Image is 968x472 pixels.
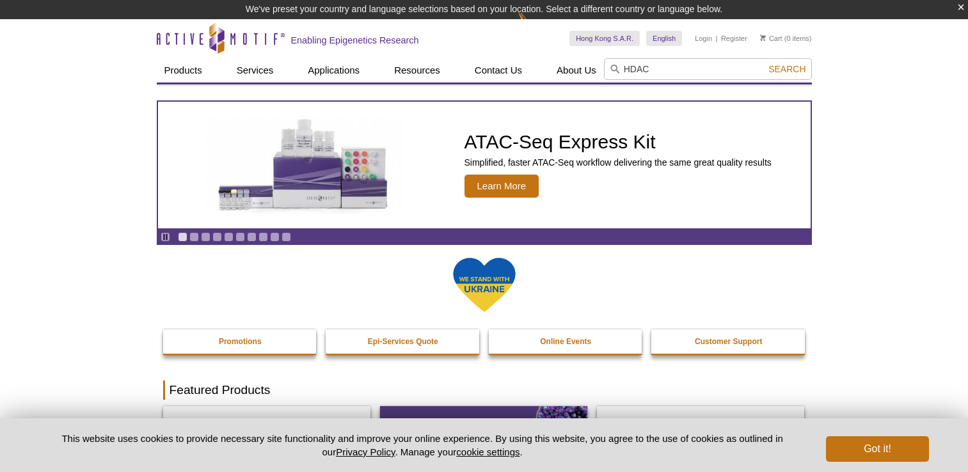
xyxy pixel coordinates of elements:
[178,232,187,242] a: Go to slide 1
[247,232,257,242] a: Go to slide 7
[464,157,772,168] p: Simplified, faster ATAC-Seq workflow delivering the same great quality results
[158,102,811,228] a: ATAC-Seq Express Kit ATAC-Seq Express Kit Simplified, faster ATAC-Seq workflow delivering the sam...
[716,31,718,46] li: |
[518,10,551,40] img: Change Here
[464,175,539,198] span: Learn More
[282,232,291,242] a: Go to slide 10
[695,34,712,43] a: Login
[760,35,766,41] img: Your Cart
[721,34,747,43] a: Register
[163,329,318,354] a: Promotions
[604,58,812,80] input: Keyword, Cat. No.
[452,256,516,313] img: We Stand With Ukraine
[651,329,806,354] a: Customer Support
[569,31,640,46] a: Hong Kong S.A.R.
[540,337,591,346] strong: Online Events
[765,63,809,75] button: Search
[161,232,170,242] a: Toggle autoplay
[157,58,210,83] a: Products
[489,329,644,354] a: Online Events
[368,337,438,346] strong: Epi-Services Quote
[40,432,805,459] p: This website uses cookies to provide necessary site functionality and improve your online experie...
[549,58,604,83] a: About Us
[258,232,268,242] a: Go to slide 8
[695,337,762,346] strong: Customer Support
[158,102,811,228] article: ATAC-Seq Express Kit
[760,34,782,43] a: Cart
[826,436,928,462] button: Got it!
[201,232,210,242] a: Go to slide 3
[646,31,682,46] a: English
[219,337,262,346] strong: Promotions
[224,232,234,242] a: Go to slide 5
[163,381,805,400] h2: Featured Products
[212,232,222,242] a: Go to slide 4
[291,35,419,46] h2: Enabling Epigenetics Research
[467,58,530,83] a: Contact Us
[300,58,367,83] a: Applications
[336,446,395,457] a: Privacy Policy
[199,116,410,214] img: ATAC-Seq Express Kit
[326,329,480,354] a: Epi-Services Quote
[270,232,280,242] a: Go to slide 9
[760,31,812,46] li: (0 items)
[768,64,805,74] span: Search
[235,232,245,242] a: Go to slide 6
[229,58,282,83] a: Services
[464,132,772,152] h2: ATAC-Seq Express Kit
[386,58,448,83] a: Resources
[189,232,199,242] a: Go to slide 2
[456,446,520,457] button: cookie settings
